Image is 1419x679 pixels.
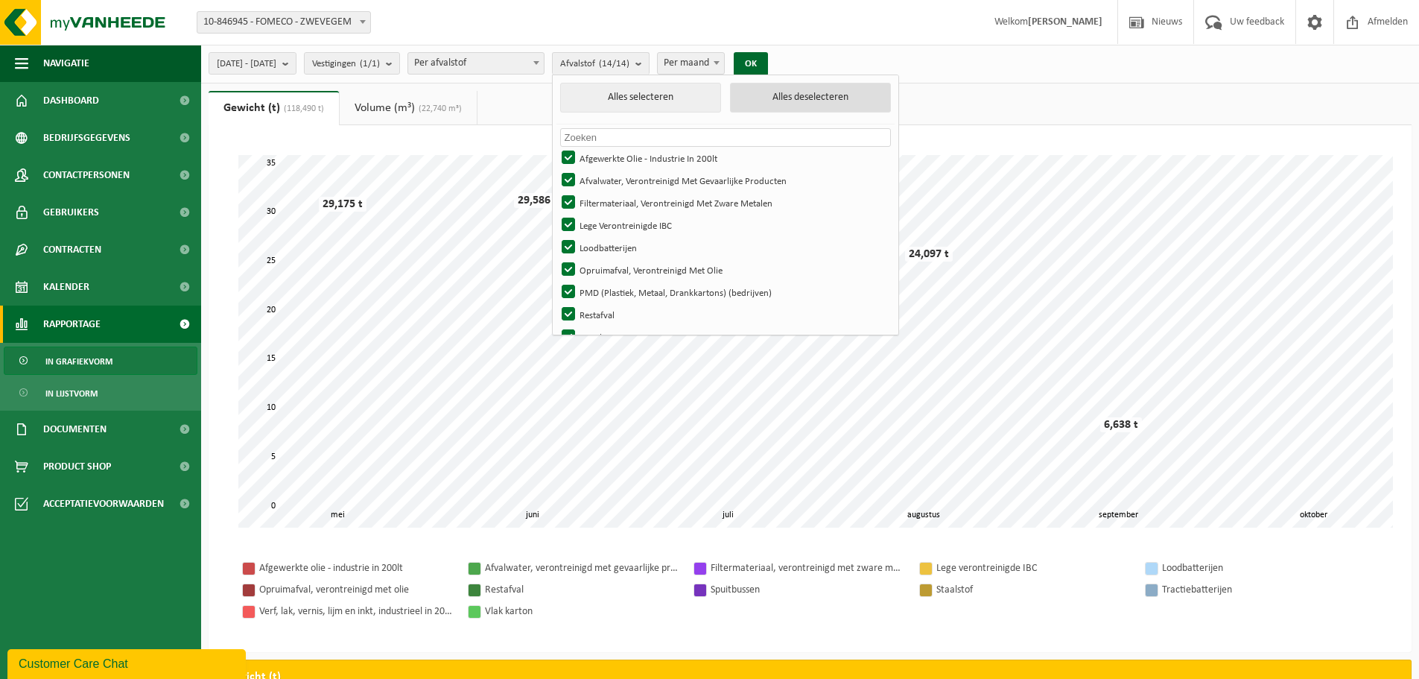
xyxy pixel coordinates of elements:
label: Opruimafval, Verontreinigd Met Olie [559,259,890,281]
div: 29,586 t [514,193,562,208]
span: Per maand [657,52,725,75]
div: Afvalwater, verontreinigd met gevaarlijke producten [485,559,679,578]
strong: [PERSON_NAME] [1028,16,1102,28]
div: Opruimafval, verontreinigd met olie [259,581,453,599]
span: Per afvalstof [408,53,544,74]
span: 10-846945 - FOMECO - ZWEVEGEM [197,11,371,34]
div: Tractiebatterijen [1162,581,1356,599]
span: Acceptatievoorwaarden [43,485,164,522]
span: Per afvalstof [407,52,545,75]
span: Afvalstof [560,53,629,75]
div: Verf, lak, vernis, lijm en inkt, industrieel in 200lt-vat [259,602,453,621]
div: Spuitbussen [711,581,904,599]
button: Alles selecteren [560,83,721,113]
label: Lege Verontreinigde IBC [559,214,890,236]
div: Afgewerkte olie - industrie in 200lt [259,559,453,578]
span: In lijstvorm [45,379,98,408]
button: Alles deselecteren [730,83,891,113]
div: 24,097 t [905,247,953,262]
label: Afvalwater, Verontreinigd Met Gevaarlijke Producten [559,169,890,192]
span: Per maand [658,53,724,74]
div: Loodbatterijen [1162,559,1356,578]
label: Filtermateriaal, Verontreinigd Met Zware Metalen [559,192,890,214]
span: Bedrijfsgegevens [43,119,130,157]
a: Gewicht (t) [209,91,339,125]
a: Volume (m³) [340,91,477,125]
span: Dashboard [43,82,99,119]
button: [DATE] - [DATE] [209,52,296,75]
span: Contracten [43,231,101,268]
div: 29,175 t [319,197,366,212]
span: (118,490 t) [280,104,324,113]
button: OK [734,52,768,76]
span: Kalender [43,268,89,306]
label: Afgewerkte Olie - Industrie In 200lt [559,147,890,169]
div: Vlak karton [485,602,679,621]
iframe: chat widget [7,646,249,679]
count: (14/14) [599,59,629,69]
button: Vestigingen(1/1) [304,52,400,75]
button: Afvalstof(14/14) [552,52,650,75]
a: In grafiekvorm [4,347,197,375]
span: Rapportage [43,306,101,343]
div: Restafval [485,581,679,599]
span: (22,740 m³) [415,104,462,113]
span: 10-846945 - FOMECO - ZWEVEGEM [197,12,370,33]
count: (1/1) [360,59,380,69]
a: In lijstvorm [4,379,197,407]
input: Zoeken [560,128,892,147]
div: Filtermateriaal, verontreinigd met zware metalen [711,559,904,578]
span: Navigatie [43,45,89,82]
div: Staalstof [936,581,1130,599]
span: Documenten [43,411,107,448]
span: Vestigingen [312,53,380,75]
span: [DATE] - [DATE] [217,53,276,75]
span: Gebruikers [43,194,99,231]
label: Loodbatterijen [559,236,890,259]
span: Product Shop [43,448,111,485]
div: 6,638 t [1100,417,1142,432]
label: PMD (Plastiek, Metaal, Drankkartons) (bedrijven) [559,281,890,303]
span: In grafiekvorm [45,347,112,376]
div: Lege verontreinigde IBC [936,559,1130,578]
label: Restafval [559,303,890,326]
span: Contactpersonen [43,157,130,194]
label: Spuitbussen [559,326,890,348]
